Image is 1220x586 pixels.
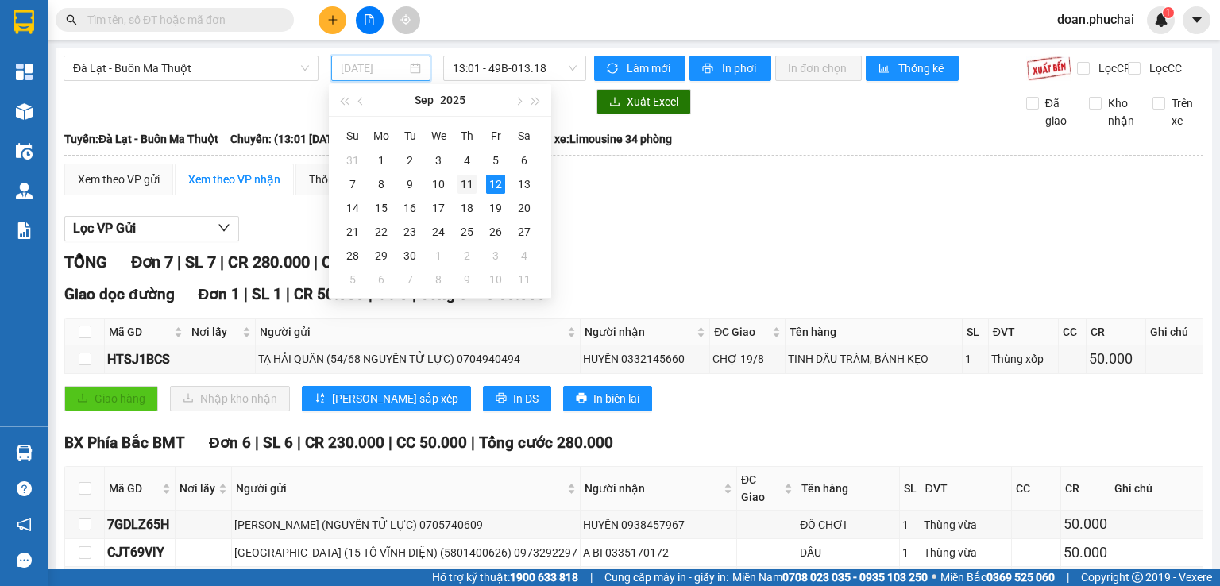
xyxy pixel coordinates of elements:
strong: 0369 525 060 [986,571,1055,584]
button: Sep [415,84,434,116]
td: 2025-10-05 [338,268,367,291]
img: dashboard-icon [16,64,33,80]
button: sort-ascending[PERSON_NAME] sắp xếp [302,386,471,411]
img: logo-vxr [14,10,34,34]
th: Mo [367,123,396,148]
div: 4 [457,151,477,170]
span: Lọc CR [1092,60,1133,77]
td: 2025-10-04 [510,244,539,268]
span: | [590,569,593,586]
span: Làm mới [627,60,673,77]
div: 8 [429,270,448,289]
td: HTSJ1BCS [105,345,187,373]
div: 50.000 [1089,348,1143,370]
span: Đã giao [1039,94,1078,129]
input: Tìm tên, số ĐT hoặc mã đơn [87,11,275,29]
div: Thùng vừa [924,544,1009,561]
td: 2025-09-28 [338,244,367,268]
div: 17 [429,199,448,218]
span: | [220,253,224,272]
div: 25 [457,222,477,241]
div: 18 [457,199,477,218]
div: [PERSON_NAME] (NGUYÊN TỬ LỰC) 0705740609 [234,516,577,534]
td: 2025-09-10 [424,172,453,196]
div: Thùng xốp [991,350,1056,368]
img: icon-new-feature [1154,13,1168,27]
div: HUYỀN 0332145660 [583,350,708,368]
td: 2025-09-18 [453,196,481,220]
td: 2025-09-23 [396,220,424,244]
button: bar-chartThống kê [866,56,959,81]
button: file-add [356,6,384,34]
td: 2025-09-16 [396,196,424,220]
div: 1 [902,544,918,561]
span: SL 1 [252,285,282,303]
div: Thùng vừa [924,516,1009,534]
span: copyright [1132,572,1143,583]
div: CHỢ 19/8 [712,350,782,368]
div: 1 [902,516,918,534]
div: 7GDLZ65H [107,515,172,534]
div: 13 [515,175,534,194]
button: downloadNhập kho nhận [170,386,290,411]
span: Trên xe [1165,94,1204,129]
span: Xuất Excel [627,93,678,110]
div: 3 [429,151,448,170]
div: 10 [429,175,448,194]
div: DÂU [800,544,896,561]
span: 1 [1165,7,1171,18]
td: 2025-10-01 [424,244,453,268]
span: download [609,96,620,109]
span: sync [607,63,620,75]
div: 6 [372,270,391,289]
span: Nơi lấy [180,480,215,497]
button: syncLàm mới [594,56,685,81]
span: doan.phuchai [1044,10,1147,29]
td: 2025-09-01 [367,148,396,172]
span: bar-chart [878,63,892,75]
th: CR [1061,467,1110,511]
div: 26 [486,222,505,241]
span: CR 280.000 [228,253,310,272]
td: 2025-09-30 [396,244,424,268]
span: file-add [364,14,375,25]
span: printer [576,392,587,405]
div: 19 [486,199,505,218]
span: down [218,222,230,234]
span: Đơn 1 [199,285,241,303]
span: CC 50.000 [396,434,467,452]
td: 2025-10-07 [396,268,424,291]
div: 10 [486,270,505,289]
span: plus [327,14,338,25]
span: Thống kê [898,60,946,77]
div: TINH DẦU TRÀM, BÁNH KẸO [788,350,959,368]
div: 1 [372,151,391,170]
td: 2025-09-03 [424,148,453,172]
span: printer [702,63,716,75]
td: 2025-10-06 [367,268,396,291]
td: 2025-09-14 [338,196,367,220]
span: In phơi [722,60,759,77]
div: TẠ HẢI QUÂN (54/68 NGUYÊN TỬ LỰC) 0704940494 [258,350,577,368]
td: 2025-09-08 [367,172,396,196]
div: 8 [372,175,391,194]
span: Đà Lạt - Buôn Ma Thuột [73,56,309,80]
div: 5 [343,270,362,289]
td: 2025-09-29 [367,244,396,268]
input: 12/09/2025 [341,60,406,77]
span: CR 230.000 [305,434,384,452]
span: caret-down [1190,13,1204,27]
span: Hỗ trợ kỹ thuật: [432,569,578,586]
td: 2025-09-21 [338,220,367,244]
strong: 0708 023 035 - 0935 103 250 [782,571,928,584]
td: 2025-10-08 [424,268,453,291]
div: 28 [343,246,362,265]
span: Mã GD [109,323,171,341]
td: 2025-09-19 [481,196,510,220]
span: Tổng cước 280.000 [479,434,613,452]
div: Xem theo VP nhận [188,171,280,188]
th: Sa [510,123,539,148]
td: 2025-09-05 [481,148,510,172]
button: In đơn chọn [775,56,862,81]
span: CR 50.000 [294,285,365,303]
